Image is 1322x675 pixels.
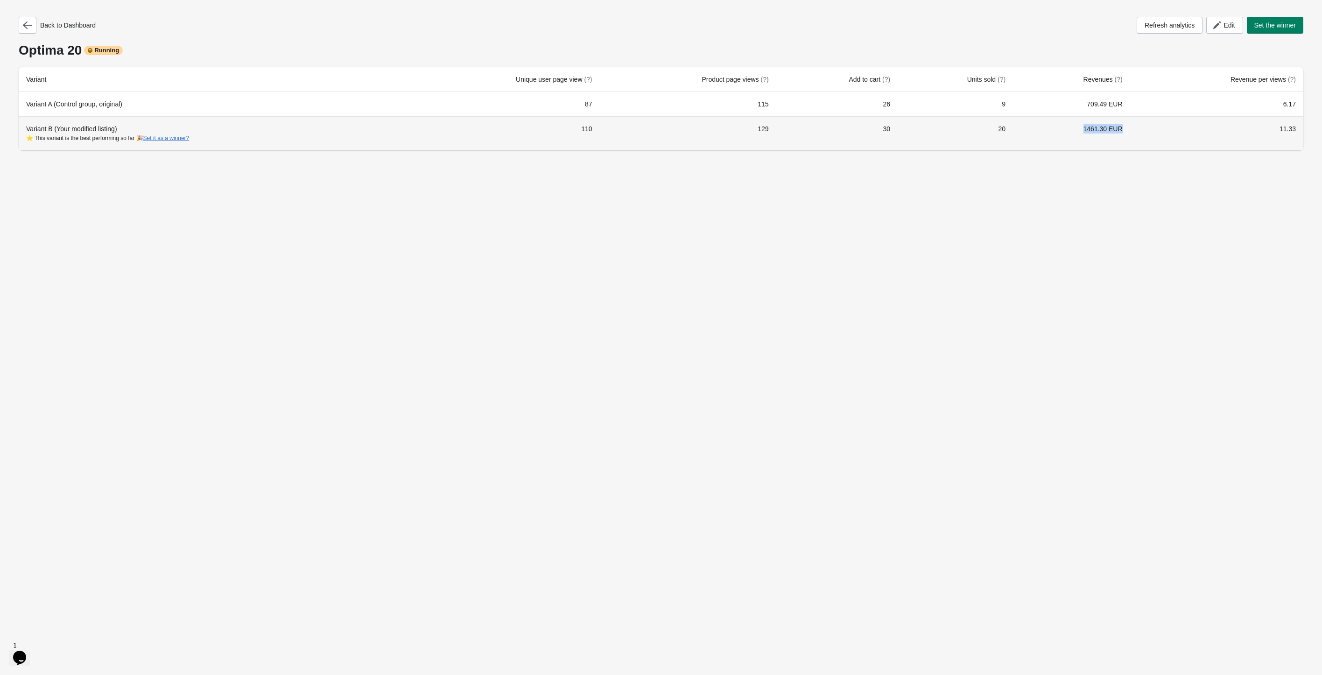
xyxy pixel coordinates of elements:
span: (?) [760,76,768,83]
button: Edit [1206,17,1243,34]
td: 9 [898,92,1013,116]
td: 110 [403,116,600,150]
span: Revenue per views [1231,76,1296,83]
td: 129 [600,116,776,150]
td: 26 [776,92,898,116]
span: (?) [882,76,890,83]
span: Unique user page view [516,76,592,83]
div: Variant A (Control group, original) [26,99,395,109]
span: Product page views [702,76,768,83]
iframe: chat widget [9,638,39,666]
span: Set the winner [1254,21,1296,29]
button: Set it as a winner? [143,135,190,141]
button: Refresh analytics [1137,17,1202,34]
span: (?) [998,76,1006,83]
span: Edit [1224,21,1235,29]
span: Refresh analytics [1145,21,1195,29]
div: Back to Dashboard [19,17,96,34]
td: 6.17 [1130,92,1303,116]
th: Variant [19,67,403,92]
td: 11.33 [1130,116,1303,150]
td: 709.49 EUR [1013,92,1130,116]
span: Units sold [967,76,1006,83]
td: 87 [403,92,600,116]
td: 30 [776,116,898,150]
div: Running [84,46,123,55]
button: Set the winner [1247,17,1304,34]
td: 115 [600,92,776,116]
td: 1461.30 EUR [1013,116,1130,150]
span: Add to cart [849,76,890,83]
div: Optima 20 [19,43,1303,58]
td: 20 [898,116,1013,150]
span: Revenues [1083,76,1123,83]
span: (?) [584,76,592,83]
div: Variant B (Your modified listing) [26,124,395,143]
span: (?) [1114,76,1122,83]
div: ⭐ This variant is the best performing so far 🎉 [26,134,395,143]
span: (?) [1288,76,1296,83]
